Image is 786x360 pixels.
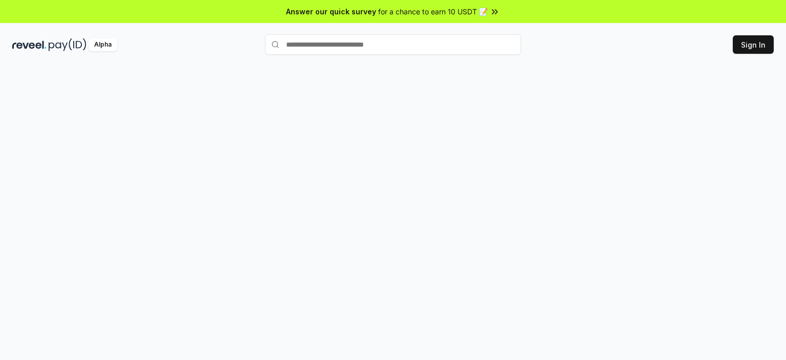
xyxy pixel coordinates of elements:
[286,6,376,17] span: Answer our quick survey
[378,6,488,17] span: for a chance to earn 10 USDT 📝
[89,38,117,51] div: Alpha
[49,38,86,51] img: pay_id
[12,38,47,51] img: reveel_dark
[733,35,774,54] button: Sign In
